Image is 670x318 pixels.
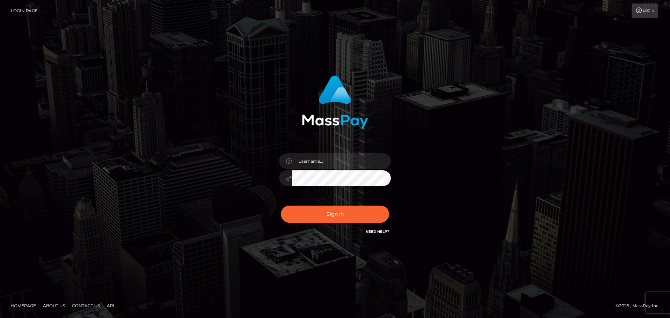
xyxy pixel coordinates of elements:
a: Homepage [8,300,39,311]
button: Sign in [281,206,389,223]
img: MassPay Login [302,75,368,129]
a: Login Page [11,3,38,18]
a: Login [632,3,658,18]
a: About Us [40,300,68,311]
a: API [104,300,117,311]
input: Username... [292,153,391,169]
a: Contact Us [69,300,103,311]
div: © 2025 , MassPay Inc. [616,302,665,310]
a: Need Help? [366,229,389,234]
